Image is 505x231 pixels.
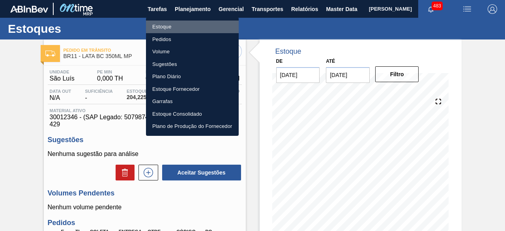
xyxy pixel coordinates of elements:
[146,45,239,58] a: Volume
[146,83,239,96] a: Estoque Fornecedor
[146,21,239,33] a: Estoque
[146,95,239,108] a: Garrafas
[146,70,239,83] a: Plano Diário
[146,108,239,120] a: Estoque Consolidado
[146,120,239,133] a: Plano de Produção do Fornecedor
[146,33,239,46] a: Pedidos
[146,58,239,71] a: Sugestões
